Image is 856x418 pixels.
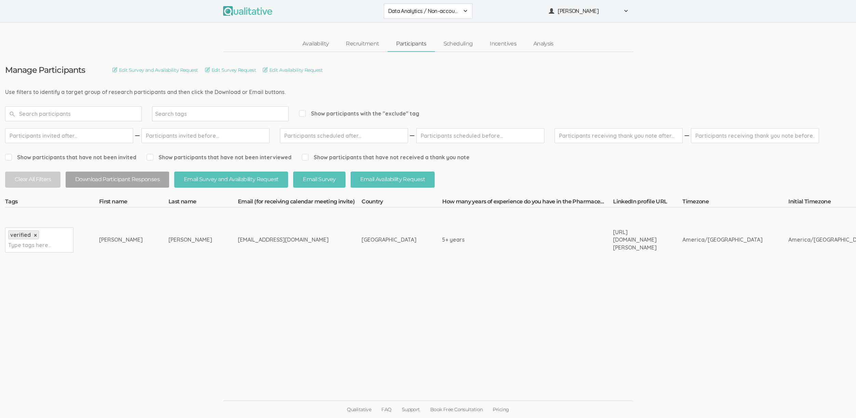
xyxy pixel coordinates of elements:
[558,7,619,15] span: [PERSON_NAME]
[388,37,435,51] a: Participants
[337,37,388,51] a: Recruitment
[147,153,291,161] span: Show participants that have not been interviewed
[5,172,60,188] button: Clear All Filters
[481,37,525,51] a: Incentives
[155,109,198,118] input: Search tags
[416,128,544,143] input: Participants scheduled before...
[99,198,168,207] th: First name
[5,106,142,121] input: Search participants
[351,172,435,188] button: Email Availability Request
[293,172,345,188] button: Email Survey
[409,128,416,143] img: dash.svg
[613,198,682,207] th: LinkedIn profile URL
[691,128,819,143] input: Participants receiving thank you note before...
[544,3,633,19] button: [PERSON_NAME]
[5,128,133,143] input: Participants invited after...
[342,401,376,418] a: Qualitative
[205,66,256,74] a: Edit Survey Request
[174,172,288,188] button: Email Survey and Availability Request
[682,198,788,207] th: Timezone
[682,207,788,272] td: America/[GEOGRAPHIC_DATA]
[435,37,481,51] a: Scheduling
[168,236,212,244] div: [PERSON_NAME]
[238,198,362,207] th: Email (for receiving calendar meeting invite)
[299,110,419,118] span: Show participants with the "exclude" tag
[5,153,136,161] span: Show participants that have not been invited
[5,66,85,75] h3: Manage Participants
[294,37,337,51] a: Availability
[555,128,683,143] input: Participants receiving thank you note after...
[263,66,323,74] a: Edit Availability Request
[10,231,31,238] span: verified
[66,172,169,188] button: Download Participant Responses
[302,153,470,161] span: Show participants that have not received a thank you note
[388,7,459,15] span: Data Analytics / Non-accounting
[112,66,198,74] a: Edit Survey and Availability Request
[168,198,238,207] th: Last name
[34,232,37,238] a: ×
[5,198,99,207] th: Tags
[425,401,488,418] a: Book Free Consultation
[683,128,690,143] img: dash.svg
[442,236,587,244] div: 5+ years
[99,236,143,244] div: [PERSON_NAME]
[223,6,272,16] img: Qualitative
[384,3,473,19] button: Data Analytics / Non-accounting
[141,128,270,143] input: Participants invited before...
[442,198,613,207] th: How many years of experience do you have in the Pharmaceutical/Biotech industry?
[488,401,514,418] a: Pricing
[8,241,51,250] input: Type tags here...
[376,401,396,418] a: FAQ
[238,236,336,244] div: [EMAIL_ADDRESS][DOMAIN_NAME]
[397,401,425,418] a: Support
[280,128,408,143] input: Participants scheduled after...
[613,228,657,252] div: [URL][DOMAIN_NAME][PERSON_NAME]
[362,198,442,207] th: Country
[525,37,562,51] a: Analysis
[362,236,417,244] div: [GEOGRAPHIC_DATA]
[134,128,141,143] img: dash.svg
[822,385,856,418] iframe: Chat Widget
